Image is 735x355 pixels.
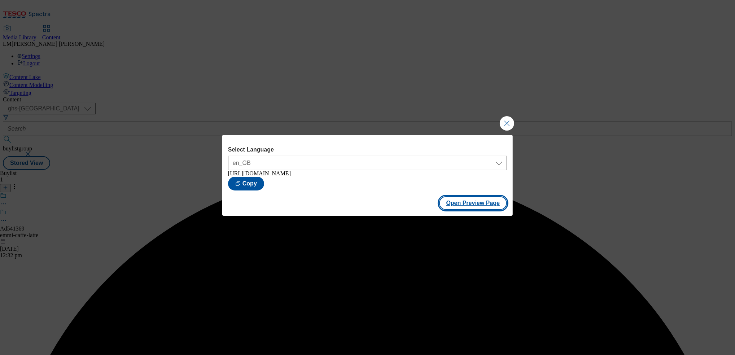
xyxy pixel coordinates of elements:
[228,177,264,190] button: Copy
[222,135,513,216] div: Modal
[500,116,514,131] button: Close Modal
[228,170,507,177] div: [URL][DOMAIN_NAME]
[439,196,507,210] button: Open Preview Page
[228,146,507,153] label: Select Language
